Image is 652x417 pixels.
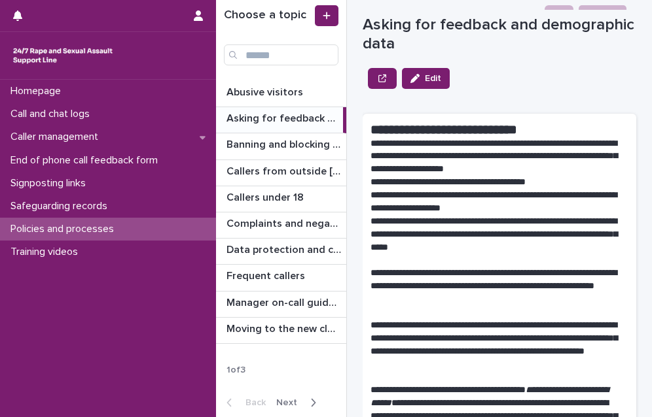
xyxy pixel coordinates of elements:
p: Caller management [5,131,109,143]
p: Manager on-call guidance [226,294,344,309]
p: 1 of 3 [216,354,256,386]
a: Moving to the new cloud contact centreMoving to the new cloud contact centre [216,318,346,344]
button: Edit [402,68,450,89]
p: Callers under 18 [226,189,306,204]
input: Search [224,44,338,65]
h1: Choose a topic [224,8,312,23]
a: Data protection and confidentiality guidanceData protection and confidentiality guidance [216,239,346,265]
button: Back [216,397,271,409]
p: Training videos [5,246,88,258]
span: Back [238,398,266,407]
p: Abusive visitors [226,84,306,99]
a: Frequent callersFrequent callers [216,265,346,291]
a: Asking for feedback and demographic dataAsking for feedback and demographic data [216,107,346,133]
p: Safeguarding records [5,200,118,212]
p: Frequent callers [226,267,308,282]
a: Callers from outside [GEOGRAPHIC_DATA]Callers from outside [GEOGRAPHIC_DATA] [216,160,346,186]
a: Manager on-call guidanceManager on-call guidance [216,292,346,318]
p: Callers from outside England & Wales [226,163,344,178]
p: Asking for feedback and demographic data [363,16,636,54]
p: End of phone call feedback form [5,154,168,167]
a: Abusive visitorsAbusive visitors [216,81,346,107]
p: Moving to the new cloud contact centre [226,320,344,335]
p: Policies and processes [5,223,124,235]
h2: Asking for feedback and demographic data [363,8,539,23]
p: Banning and blocking callers [226,136,344,151]
p: Call and chat logs [5,108,100,120]
p: Data protection and confidentiality guidance [226,241,344,256]
span: Next [276,398,305,407]
p: Complaints and negative feedback [226,215,344,230]
button: Next [271,397,327,409]
p: Signposting links [5,177,96,190]
a: Complaints and negative feedbackComplaints and negative feedback [216,212,346,239]
a: Banning and blocking callersBanning and blocking callers [216,133,346,159]
p: Asking for feedback and demographic data [226,110,340,125]
span: Edit [425,74,441,83]
img: rhQMoQhaT3yELyF149Cw [10,42,115,69]
a: Callers under 18Callers under 18 [216,186,346,212]
p: Homepage [5,85,71,97]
